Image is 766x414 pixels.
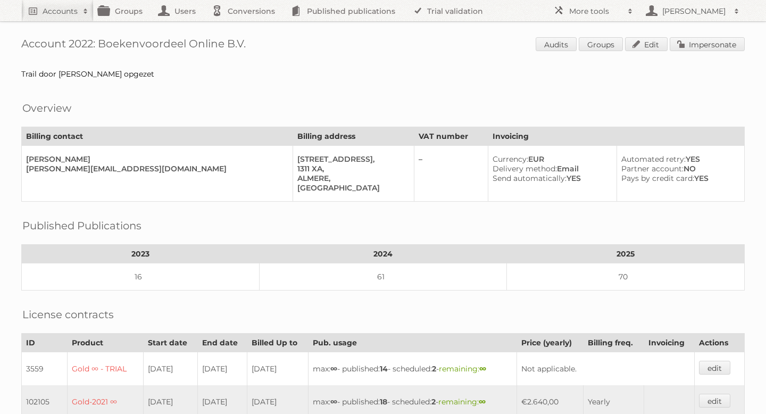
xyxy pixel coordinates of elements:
[22,307,114,322] h2: License contracts
[330,397,337,407] strong: ∞
[488,127,745,146] th: Invoicing
[143,352,197,386] td: [DATE]
[67,334,143,352] th: Product
[439,364,486,374] span: remaining:
[431,397,436,407] strong: 2
[143,334,197,352] th: Start date
[21,69,745,79] div: Trail door [PERSON_NAME] opgezet
[22,218,141,234] h2: Published Publications
[260,245,507,263] th: 2024
[22,334,68,352] th: ID
[695,334,745,352] th: Actions
[493,154,608,164] div: EUR
[506,245,744,263] th: 2025
[380,397,387,407] strong: 18
[330,364,337,374] strong: ∞
[506,263,744,291] td: 70
[309,352,517,386] td: max: - published: - scheduled: -
[67,352,143,386] td: Gold ∞ - TRIAL
[197,334,247,352] th: End date
[493,173,608,183] div: YES
[297,164,405,173] div: 1311 XA,
[297,183,405,193] div: [GEOGRAPHIC_DATA]
[660,6,729,16] h2: [PERSON_NAME]
[43,6,78,16] h2: Accounts
[621,173,736,183] div: YES
[621,164,684,173] span: Partner account:
[260,263,507,291] td: 61
[247,352,309,386] td: [DATE]
[26,164,284,173] div: [PERSON_NAME][EMAIL_ADDRESS][DOMAIN_NAME]
[699,361,730,375] a: edit
[621,154,686,164] span: Automated retry:
[479,364,486,374] strong: ∞
[625,37,668,51] a: Edit
[21,37,745,53] h1: Account 2022: Boekenvoordeel Online B.V.
[22,127,293,146] th: Billing contact
[493,154,528,164] span: Currency:
[621,164,736,173] div: NO
[438,397,486,407] span: remaining:
[22,352,68,386] td: 3559
[26,154,284,164] div: [PERSON_NAME]
[414,127,488,146] th: VAT number
[380,364,388,374] strong: 14
[579,37,623,51] a: Groups
[569,6,622,16] h2: More tools
[493,164,608,173] div: Email
[493,173,567,183] span: Send automatically:
[517,334,584,352] th: Price (yearly)
[22,100,71,116] h2: Overview
[22,263,260,291] td: 16
[670,37,745,51] a: Impersonate
[584,334,644,352] th: Billing freq.
[297,154,405,164] div: [STREET_ADDRESS],
[621,173,694,183] span: Pays by credit card:
[414,146,488,202] td: –
[493,164,557,173] span: Delivery method:
[644,334,695,352] th: Invoicing
[293,127,414,146] th: Billing address
[247,334,309,352] th: Billed Up to
[479,397,486,407] strong: ∞
[432,364,436,374] strong: 2
[621,154,736,164] div: YES
[197,352,247,386] td: [DATE]
[309,334,517,352] th: Pub. usage
[22,245,260,263] th: 2023
[517,352,695,386] td: Not applicable.
[699,394,730,408] a: edit
[297,173,405,183] div: ALMERE,
[536,37,577,51] a: Audits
